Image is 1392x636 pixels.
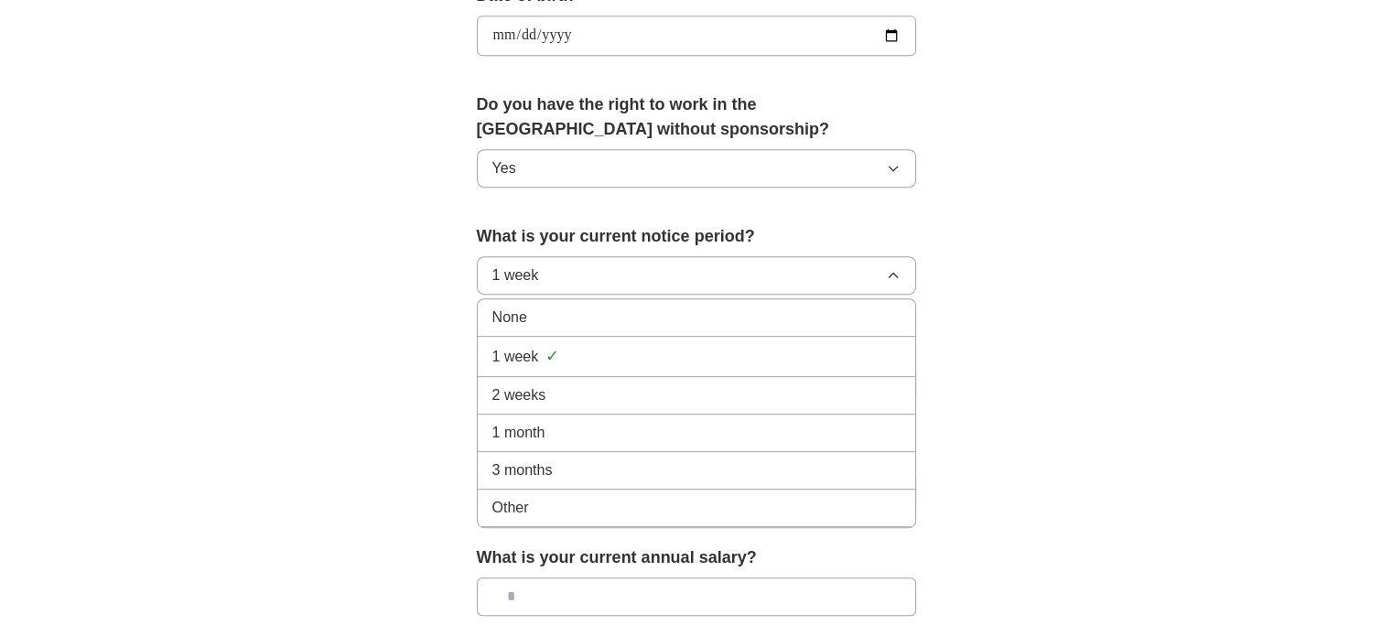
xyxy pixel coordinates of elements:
span: 2 weeks [492,384,546,406]
button: Yes [477,149,916,188]
span: 1 month [492,422,545,444]
label: Do you have the right to work in the [GEOGRAPHIC_DATA] without sponsorship? [477,92,916,142]
button: 1 week [477,256,916,295]
span: ✓ [545,344,559,369]
span: 1 week [492,346,539,368]
span: None [492,307,527,329]
span: Other [492,497,529,519]
label: What is your current notice period? [477,224,916,249]
span: 1 week [492,264,539,286]
label: What is your current annual salary? [477,545,916,570]
span: 3 months [492,459,553,481]
span: Yes [492,157,516,179]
